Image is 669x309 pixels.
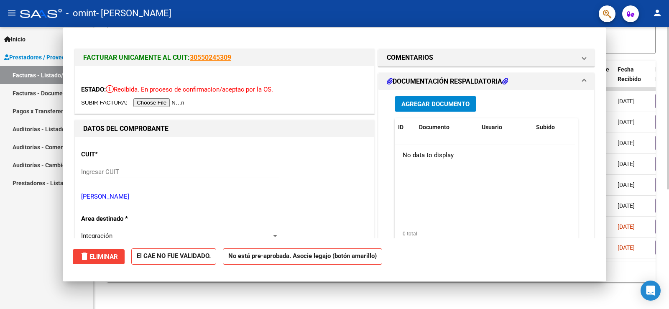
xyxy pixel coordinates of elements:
span: ESTADO: [81,86,106,93]
button: Agregar Documento [395,96,476,112]
span: [DATE] [618,161,635,167]
datatable-header-cell: Fecha Recibido [614,61,652,97]
a: 30550245309 [190,54,231,61]
span: Usuario [482,124,502,130]
span: Inicio [4,35,26,44]
datatable-header-cell: Documento [416,118,478,136]
mat-icon: delete [79,251,89,261]
span: Fecha Recibido [618,66,641,82]
mat-icon: person [652,8,662,18]
span: [DATE] [618,98,635,105]
span: [DATE] [618,244,635,251]
span: ID [398,124,403,130]
mat-expansion-panel-header: COMENTARIOS [378,49,594,66]
strong: El CAE NO FUE VALIDADO. [131,248,216,265]
datatable-header-cell: ID [395,118,416,136]
datatable-header-cell: Acción [575,118,616,136]
p: Area destinado * [81,214,167,224]
datatable-header-cell: Subido [533,118,575,136]
span: Documento [419,124,449,130]
span: [DATE] [618,119,635,125]
mat-expansion-panel-header: DOCUMENTACIÓN RESPALDATORIA [378,73,594,90]
span: - omint [66,4,96,23]
button: Eliminar [73,249,125,264]
div: Open Intercom Messenger [641,281,661,301]
strong: No está pre-aprobada. Asocie legajo (botón amarillo) [223,248,382,265]
span: [DATE] [618,202,635,209]
span: Recibida. En proceso de confirmacion/aceptac por la OS. [106,86,273,93]
span: Prestadores / Proveedores [4,53,80,62]
span: Subido [536,124,555,130]
h1: COMENTARIOS [387,53,433,63]
span: [DATE] [618,140,635,146]
span: Eliminar [79,253,118,260]
span: [DATE] [618,223,635,230]
datatable-header-cell: Usuario [478,118,533,136]
div: DOCUMENTACIÓN RESPALDATORIA [378,90,594,263]
span: Agregar Documento [401,100,470,108]
p: [PERSON_NAME] [81,192,368,202]
div: 0 total [395,223,578,244]
strong: DATOS DEL COMPROBANTE [83,125,169,133]
span: FACTURAR UNICAMENTE AL CUIT: [83,54,190,61]
p: CUIT [81,150,167,159]
mat-icon: menu [7,8,17,18]
span: [DATE] [618,181,635,188]
div: No data to display [395,145,575,166]
h1: DOCUMENTACIÓN RESPALDATORIA [387,77,508,87]
span: - [PERSON_NAME] [96,4,171,23]
span: Integración [81,232,112,240]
